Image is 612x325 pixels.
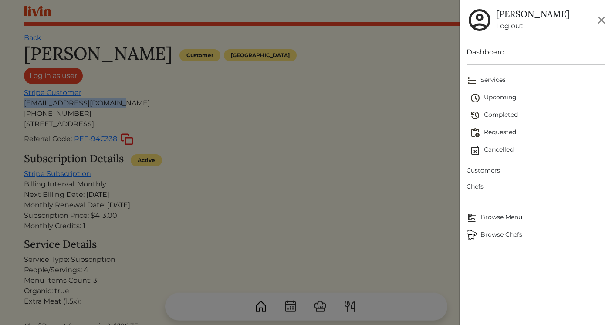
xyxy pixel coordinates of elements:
[467,179,605,195] a: Chefs
[470,145,605,156] span: Cancelled
[496,9,569,19] h5: [PERSON_NAME]
[470,145,480,156] img: event_cancelled-67e280bd0a9e072c26133efab016668ee6d7272ad66fa3c7eb58af48b074a3a4.svg
[467,47,605,58] a: Dashboard
[470,93,480,103] img: schedule-fa401ccd6b27cf58db24c3bb5584b27dcd8bd24ae666a918e1c6b4ae8c451a22.svg
[467,72,605,89] a: Services
[467,162,605,179] a: Customers
[470,93,605,103] span: Upcoming
[467,230,605,240] span: Browse Chefs
[470,128,480,138] img: pending_actions-fd19ce2ea80609cc4d7bbea353f93e2f363e46d0f816104e4e0650fdd7f915cf.svg
[496,21,569,31] a: Log out
[467,75,605,86] span: Services
[470,110,480,121] img: history-2b446bceb7e0f53b931186bf4c1776ac458fe31ad3b688388ec82af02103cd45.svg
[467,209,605,227] a: Browse MenuBrowse Menu
[470,124,605,142] a: Requested
[595,13,609,27] button: Close
[470,110,605,121] span: Completed
[470,142,605,159] a: Cancelled
[467,75,477,86] img: format_list_bulleted-ebc7f0161ee23162107b508e562e81cd567eeab2455044221954b09d19068e74.svg
[467,227,605,244] a: ChefsBrowse Chefs
[467,182,605,191] span: Chefs
[467,230,477,240] img: Browse Chefs
[467,213,477,223] img: Browse Menu
[470,89,605,107] a: Upcoming
[467,166,605,175] span: Customers
[467,7,493,33] img: user_account-e6e16d2ec92f44fc35f99ef0dc9cddf60790bfa021a6ecb1c896eb5d2907b31c.svg
[467,213,605,223] span: Browse Menu
[470,128,605,138] span: Requested
[470,107,605,124] a: Completed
